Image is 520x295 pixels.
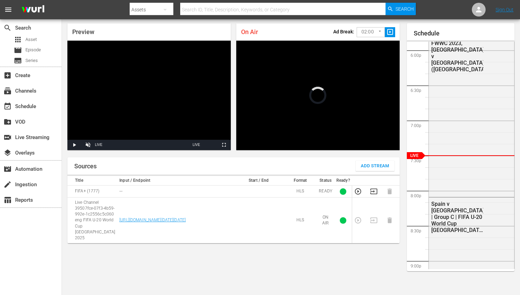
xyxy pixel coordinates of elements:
[217,140,231,150] button: Fullscreen
[3,180,12,189] span: Ingestion
[3,24,12,32] span: Search
[3,71,12,80] span: Create
[203,140,217,150] button: Picture-in-Picture
[333,29,354,34] p: Ad Break:
[386,28,394,36] span: slideshow_sharp
[67,198,117,243] td: Live Channel 39507fce-07f3-4b59-992e-1c2556c5c060 eng FIFA U-20 World Cup [GEOGRAPHIC_DATA] 2025
[386,3,416,15] button: Search
[67,186,117,198] td: FIFA+ (1777)
[74,163,97,170] h1: Sources
[3,118,12,126] span: VOD
[241,28,258,35] span: On Air
[370,188,378,195] button: Transition
[414,30,514,37] h1: Schedule
[17,2,50,18] img: ans4CAIJ8jUAAAAAAAAAAAAAAAAAAAAAAAAgQb4GAAAAAAAAAAAAAAAAAAAAAAAAJMjXAAAAAAAAAAAAAAAAAAAAAAAAgAT5G...
[284,176,317,186] th: Format
[25,46,41,53] span: Episode
[354,188,362,195] button: Preview Stream
[234,176,284,186] th: Start / End
[25,57,38,64] span: Series
[95,140,102,150] div: LIVE
[67,140,81,150] button: Play
[117,176,234,186] th: Input / Endpoint
[356,161,394,171] button: Add Stream
[72,28,94,35] span: Preview
[357,25,385,39] div: 02:00
[317,198,334,243] td: ON AIR
[3,165,12,173] span: Automation
[431,201,483,233] div: Spain v [GEOGRAPHIC_DATA] | Group C | FIFA U-20 World Cup [GEOGRAPHIC_DATA] 2025™ (DE)
[14,56,22,65] span: Series
[317,176,334,186] th: Status
[4,6,12,14] span: menu
[396,3,414,15] span: Search
[3,196,12,204] span: Reports
[284,186,317,198] td: HLS
[14,46,22,54] span: Episode
[496,7,513,12] a: Sign Out
[67,176,117,186] th: Title
[334,176,352,186] th: Ready?
[189,140,203,150] button: Seek to live, currently behind live
[431,40,483,73] div: FWWC 2023, [GEOGRAPHIC_DATA] v [GEOGRAPHIC_DATA] ([GEOGRAPHIC_DATA])
[3,87,12,95] span: Channels
[3,133,12,141] span: Live Streaming
[117,186,234,198] td: ---
[193,143,200,147] span: LIVE
[317,186,334,198] td: READY
[119,218,186,222] a: [URL][DOMAIN_NAME][DATE][DATE]
[67,41,231,150] div: Video Player
[3,149,12,157] span: Overlays
[14,35,22,44] span: Asset
[284,198,317,243] td: HLS
[236,41,400,150] div: Video Player
[25,36,37,43] span: Asset
[361,162,389,170] span: Add Stream
[81,140,95,150] button: Unmute
[3,102,12,110] span: Schedule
